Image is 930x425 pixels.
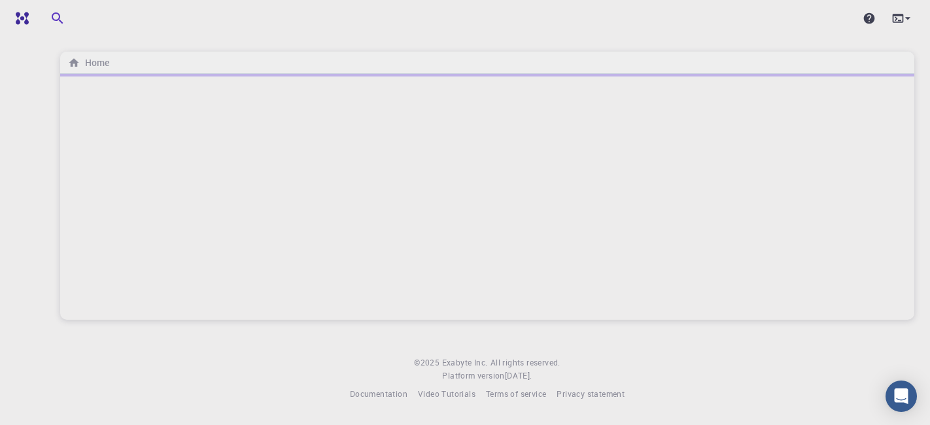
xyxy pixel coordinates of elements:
span: All rights reserved. [491,356,560,369]
div: Open Intercom Messenger [886,381,917,412]
span: Video Tutorials [418,388,475,399]
a: Exabyte Inc. [442,356,488,369]
a: Video Tutorials [418,388,475,401]
h6: Home [80,56,109,70]
span: Exabyte Inc. [442,357,488,367]
span: Privacy statement [557,388,625,399]
img: logo [10,12,29,25]
span: Documentation [350,388,407,399]
span: Platform version [442,369,504,382]
span: Terms of service [486,388,546,399]
span: [DATE] . [505,370,532,381]
a: Terms of service [486,388,546,401]
a: Documentation [350,388,407,401]
a: Privacy statement [557,388,625,401]
nav: breadcrumb [65,56,112,70]
a: [DATE]. [505,369,532,382]
span: © 2025 [414,356,441,369]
